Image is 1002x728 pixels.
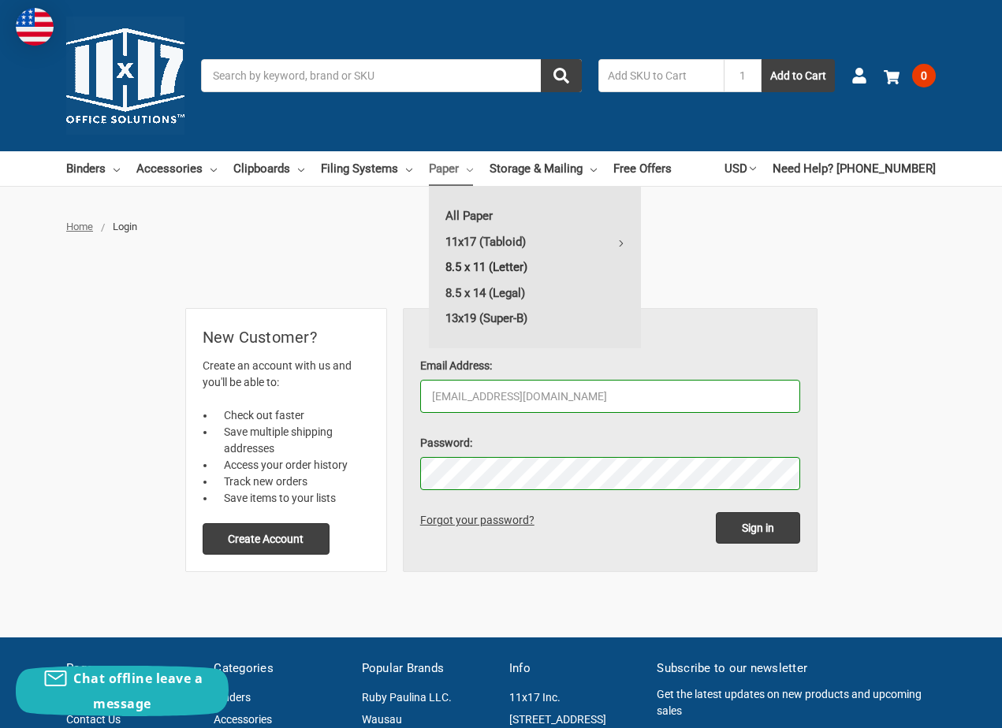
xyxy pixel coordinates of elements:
[420,358,800,374] label: Email Address:
[136,151,217,186] a: Accessories
[657,686,936,719] p: Get the latest updates on new products and upcoming sales
[201,59,582,92] input: Search by keyword, brand or SKU
[420,514,540,526] a: Forgot your password?
[884,55,936,96] a: 0
[203,523,330,555] button: Create Account
[490,151,597,186] a: Storage & Mailing
[215,424,370,457] li: Save multiple shipping addresses
[362,713,402,726] a: Wausau
[186,255,817,288] h1: Sign in
[362,691,452,704] a: Ruby Paulina LLC.
[657,659,936,678] h5: Subscribe to our newsletter
[321,151,412,186] a: Filing Systems
[214,691,251,704] a: Binders
[66,17,184,135] img: 11x17.com
[203,358,370,391] p: Create an account with us and you'll be able to:
[773,151,936,186] a: Need Help? [PHONE_NUMBER]
[215,457,370,474] li: Access your order history
[598,59,724,92] input: Add SKU to Cart
[420,325,800,349] h3: Sign in
[214,713,272,726] a: Accessories
[716,512,800,544] input: Sign in
[724,151,756,186] a: USD
[429,280,641,306] a: 8.5 x 14 (Legal)
[215,490,370,507] li: Save items to your lists
[762,59,835,92] button: Add to Cart
[73,670,203,712] span: Chat offline leave a message
[420,435,800,451] label: Password:
[912,64,936,87] span: 0
[66,713,121,726] a: Contact Us
[214,659,345,678] h5: Categories
[429,306,641,331] a: 13x19 (Super-B)
[16,8,54,46] img: duty and tax information for United States
[215,474,370,490] li: Track new orders
[429,254,641,280] a: 8.5 x 11 (Letter)
[16,666,229,716] button: Chat offline leave a message
[203,532,330,544] a: Create Account
[613,151,672,186] a: Free Offers
[215,407,370,424] li: Check out faster
[429,203,641,228] a: All Paper
[509,659,640,678] h5: Info
[113,221,137,232] span: Login
[66,151,120,186] a: Binders
[362,659,493,678] h5: Popular Brands
[233,151,304,186] a: Clipboards
[203,325,370,349] h2: New Customer?
[66,221,93,232] a: Home
[429,229,641,254] a: 11x17 (Tabloid)
[66,659,197,678] h5: Pages
[429,151,473,186] a: Paper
